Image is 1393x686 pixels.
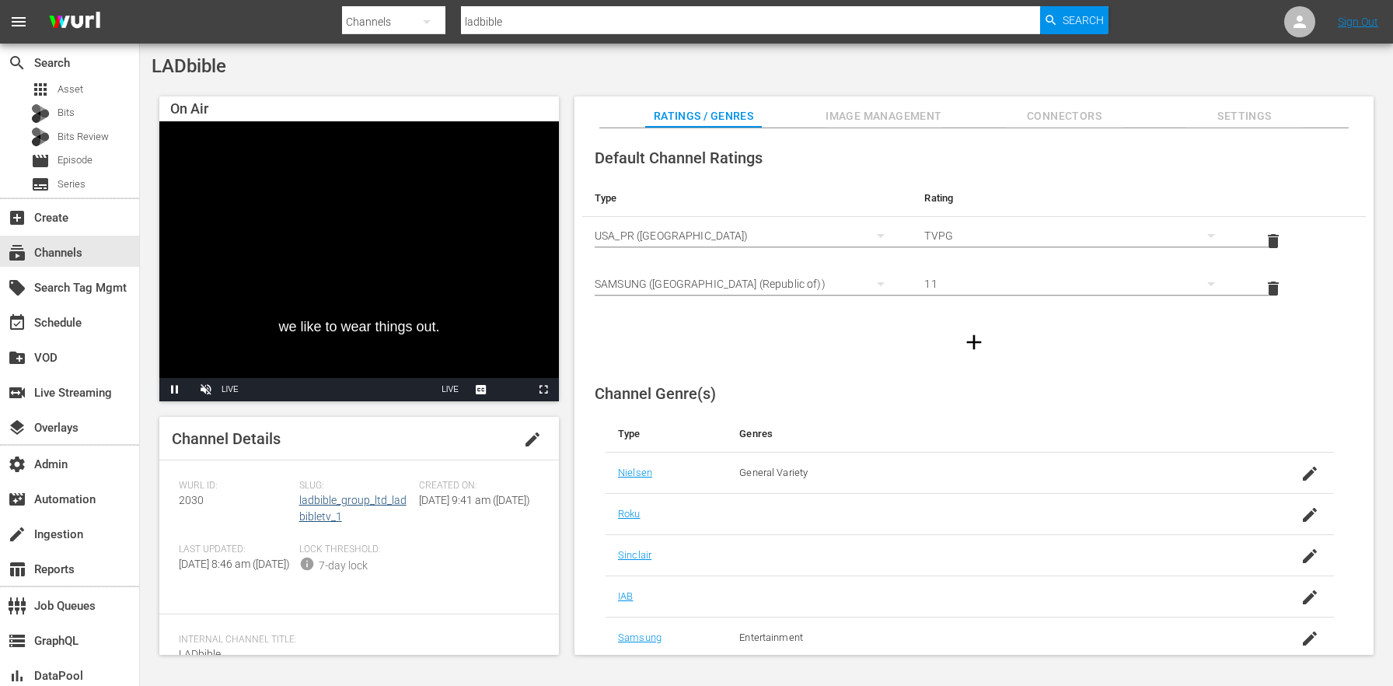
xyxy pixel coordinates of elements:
a: Nielsen [618,467,652,478]
span: menu [9,12,28,31]
span: 2030 [179,494,204,506]
span: Job Queues [8,597,26,615]
a: IAB [618,590,633,602]
span: Bits Review [58,129,109,145]
span: Created On: [419,480,532,492]
span: Last Updated: [179,544,292,556]
span: Asset [58,82,83,97]
span: GraphQL [8,632,26,650]
span: Default Channel Ratings [595,149,763,167]
span: Bits [58,105,75,121]
span: Episode [31,152,50,170]
span: Channel Details [172,429,281,448]
div: SAMSUNG ([GEOGRAPHIC_DATA] (Republic of)) [595,262,899,306]
span: [DATE] 9:41 am ([DATE]) [419,494,530,506]
span: Wurl ID: [179,480,292,492]
span: Create [8,208,26,227]
div: Video Player [159,121,559,401]
span: DataPool [8,667,26,685]
span: delete [1264,232,1283,250]
button: delete [1255,270,1292,307]
span: Automation [8,490,26,509]
button: Search [1040,6,1108,34]
div: LIVE [222,378,239,401]
span: Overlays [8,418,26,437]
span: Settings [1186,107,1303,126]
a: Sign Out [1338,16,1378,28]
button: delete [1255,222,1292,260]
span: Lock Threshold: [299,544,412,556]
span: Reports [8,560,26,579]
span: Image Management [826,107,942,126]
th: Type [582,180,912,217]
span: delete [1264,279,1283,298]
span: Live Streaming [8,383,26,402]
span: Internal Channel Title: [179,634,532,646]
span: Schedule [8,313,26,332]
div: Bits Review [31,128,50,146]
th: Type [606,415,727,453]
div: TVPG [924,214,1229,257]
span: Asset [31,80,50,99]
span: Connectors [1006,107,1122,126]
div: USA_PR ([GEOGRAPHIC_DATA]) [595,214,899,257]
span: Search [1063,6,1104,34]
button: Fullscreen [528,378,559,401]
a: Roku [618,508,641,520]
span: LADbible [179,648,221,660]
table: simple table [582,180,1366,313]
a: Samsung [618,632,662,643]
button: Pause [159,378,190,401]
span: Search [8,54,26,72]
span: LADbible [152,55,226,77]
img: ans4CAIJ8jUAAAAAAAAAAAAAAAAAAAAAAAAgQb4GAAAAAAAAAAAAAAAAAAAAAAAAJMjXAAAAAAAAAAAAAAAAAAAAAAAAgAT5G... [37,4,112,40]
span: Admin [8,455,26,474]
span: Ratings / Genres [645,107,762,126]
button: edit [514,421,551,458]
div: 11 [924,262,1229,306]
span: Series [58,177,86,192]
span: Series [31,175,50,194]
span: LIVE [442,385,459,394]
button: Picture-in-Picture [497,378,528,401]
button: Captions [466,378,497,401]
th: Rating [912,180,1241,217]
button: Seek to live, currently playing live [435,378,466,401]
div: 7-day lock [319,558,368,574]
span: Channels [8,243,26,262]
span: edit [523,430,542,449]
a: Sinclair [618,549,651,561]
span: info [299,556,315,572]
span: Episode [58,152,93,168]
a: ladbible_group_ltd_ladbibletv_1 [299,494,407,523]
span: VOD [8,348,26,367]
div: Bits [31,104,50,123]
span: On Air [170,100,208,117]
th: Genres [727,415,1253,453]
span: Channel Genre(s) [595,384,716,403]
button: Unmute [190,378,222,401]
span: Ingestion [8,525,26,544]
span: [DATE] 8:46 am ([DATE]) [179,558,290,570]
span: Search Tag Mgmt [8,278,26,297]
span: Slug: [299,480,412,492]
